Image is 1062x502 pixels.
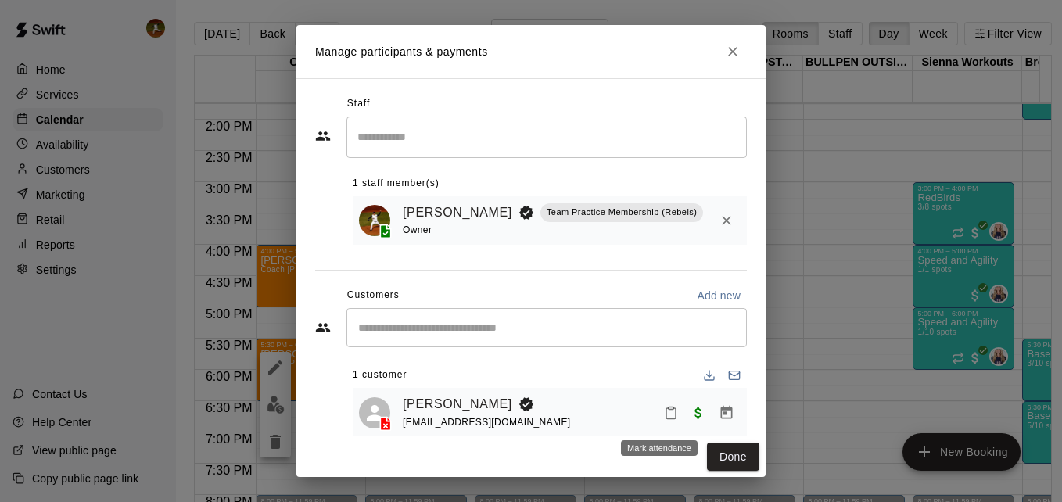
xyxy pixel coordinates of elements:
[658,400,684,426] button: Mark attendance
[353,171,440,196] span: 1 staff member(s)
[346,117,747,158] div: Search staff
[353,363,407,388] span: 1 customer
[697,288,741,303] p: Add new
[707,443,759,472] button: Done
[403,224,432,235] span: Owner
[315,44,488,60] p: Manage participants & payments
[691,283,747,308] button: Add new
[684,405,712,418] span: Paid with Card
[712,399,741,427] button: Manage bookings & payment
[712,206,741,235] button: Remove
[347,91,370,117] span: Staff
[347,283,400,308] span: Customers
[719,38,747,66] button: Close
[621,440,698,456] div: Mark attendance
[359,205,390,236] img: Cody Hansen
[518,205,534,221] svg: Booking Owner
[403,417,571,428] span: [EMAIL_ADDRESS][DOMAIN_NAME]
[315,320,331,335] svg: Customers
[359,397,390,428] div: Ben Risenmay
[722,363,747,388] button: Email participants
[518,396,534,412] svg: Booking Owner
[547,206,697,219] p: Team Practice Membership (Rebels)
[315,128,331,144] svg: Staff
[346,308,747,347] div: Start typing to search customers...
[697,363,722,388] button: Download list
[403,394,512,414] a: [PERSON_NAME]
[403,203,512,223] a: [PERSON_NAME]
